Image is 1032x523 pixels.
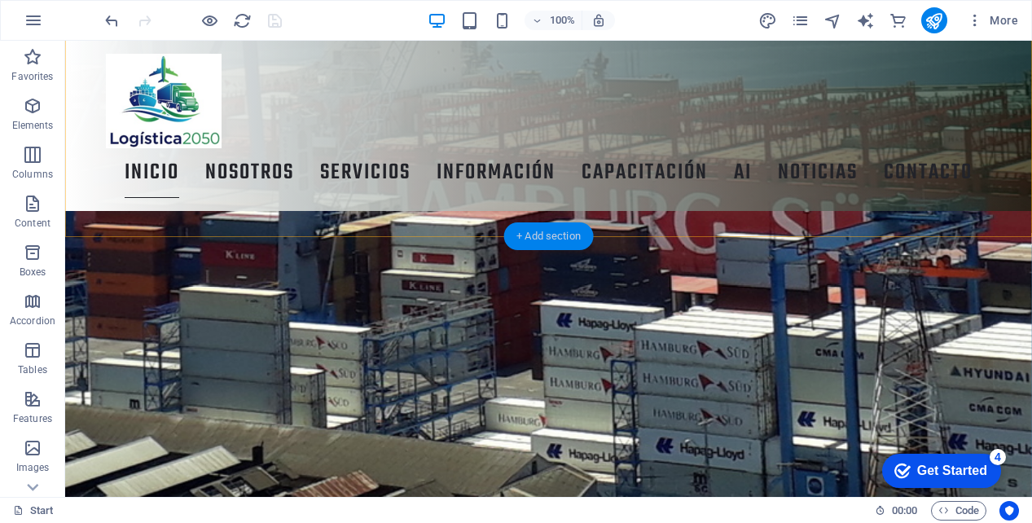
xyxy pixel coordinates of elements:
p: Features [13,412,52,425]
i: Publish [924,11,943,30]
button: pages [791,11,810,30]
a: Click to cancel selection. Double-click to open Pages [13,501,54,521]
i: Undo: Change text (Ctrl+Z) [103,11,121,30]
p: Tables [18,363,47,376]
span: More [967,12,1018,29]
button: publish [921,7,947,33]
p: Columns [12,168,53,181]
i: Design (Ctrl+Alt+Y) [758,11,777,30]
h6: 100% [549,11,575,30]
i: Pages (Ctrl+Alt+S) [791,11,810,30]
button: commerce [889,11,908,30]
p: Images [16,461,50,474]
div: + Add section [503,222,594,250]
button: navigator [823,11,843,30]
span: Code [938,501,979,521]
button: reload [232,11,252,30]
p: Content [15,217,51,230]
span: 00 00 [892,501,917,521]
h6: Session time [875,501,918,521]
button: More [960,7,1025,33]
i: Navigator [823,11,842,30]
button: Code [931,501,986,521]
p: Accordion [10,314,55,327]
p: Boxes [20,266,46,279]
button: undo [102,11,121,30]
i: On resize automatically adjust zoom level to fit chosen device. [591,13,606,28]
button: design [758,11,778,30]
button: 100% [525,11,582,30]
button: Usercentrics [999,501,1019,521]
p: Favorites [11,70,53,83]
div: Get Started 4 items remaining, 20% complete [13,8,132,42]
button: text_generator [856,11,876,30]
span: : [903,504,906,516]
div: 4 [121,3,137,20]
p: Elements [12,119,54,132]
i: Commerce [889,11,907,30]
div: Get Started [48,18,118,33]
